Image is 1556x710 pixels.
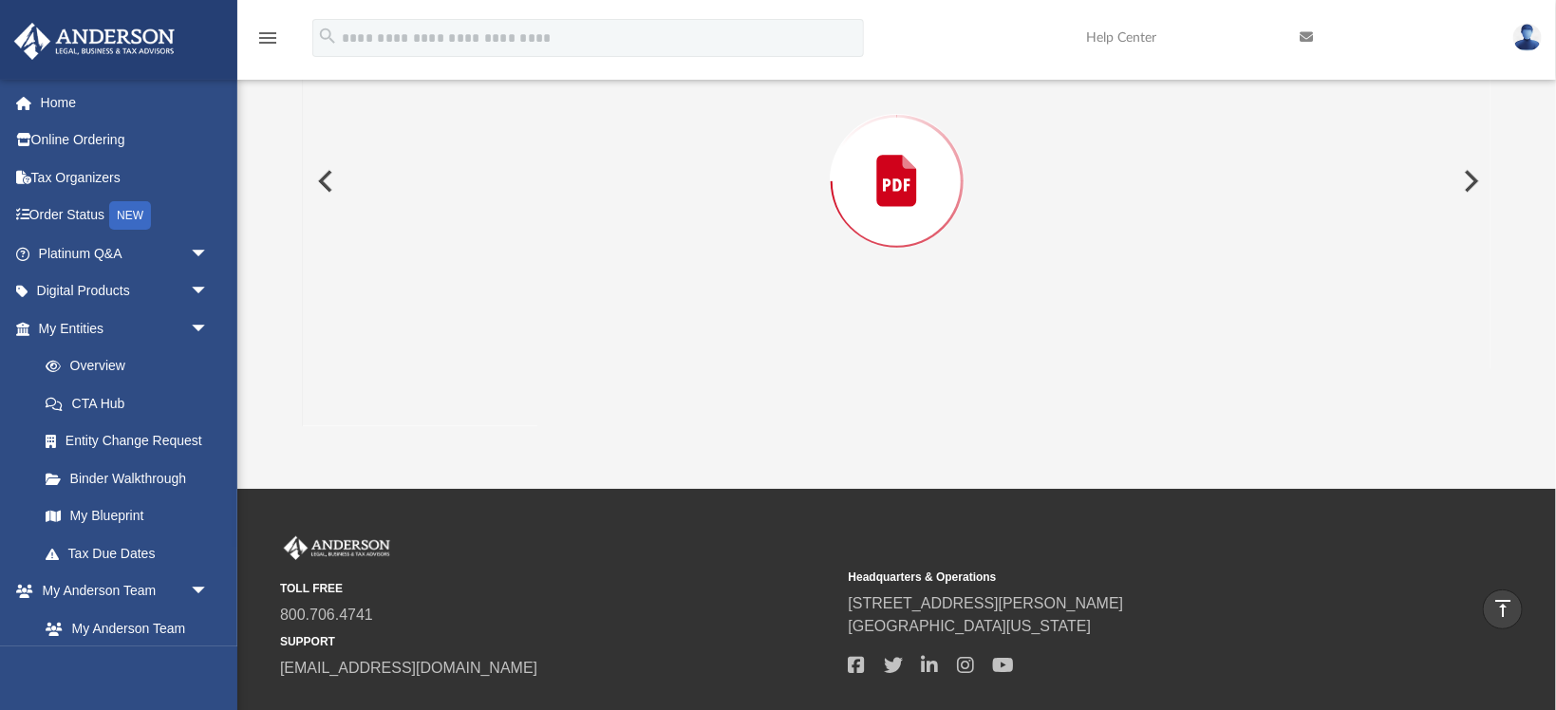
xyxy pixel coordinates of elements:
[27,497,228,535] a: My Blueprint
[9,23,180,60] img: Anderson Advisors Platinum Portal
[1483,589,1523,629] a: vertical_align_top
[27,347,237,385] a: Overview
[27,459,237,497] a: Binder Walkthrough
[27,422,237,460] a: Entity Change Request
[280,536,394,561] img: Anderson Advisors Platinum Portal
[27,384,237,422] a: CTA Hub
[1449,155,1490,208] button: Next File
[303,155,345,208] button: Previous File
[190,234,228,273] span: arrow_drop_down
[280,607,373,623] a: 800.706.4741
[256,27,279,49] i: menu
[13,272,237,310] a: Digital Productsarrow_drop_down
[849,595,1124,611] a: [STREET_ADDRESS][PERSON_NAME]
[27,534,237,572] a: Tax Due Dates
[190,309,228,348] span: arrow_drop_down
[1491,597,1514,620] i: vertical_align_top
[13,159,237,196] a: Tax Organizers
[13,196,237,235] a: Order StatusNEW
[317,26,338,47] i: search
[109,201,151,230] div: NEW
[13,234,237,272] a: Platinum Q&Aarrow_drop_down
[849,569,1404,586] small: Headquarters & Operations
[190,272,228,311] span: arrow_drop_down
[13,309,237,347] a: My Entitiesarrow_drop_down
[849,618,1092,634] a: [GEOGRAPHIC_DATA][US_STATE]
[256,36,279,49] a: menu
[280,660,537,676] a: [EMAIL_ADDRESS][DOMAIN_NAME]
[27,609,218,647] a: My Anderson Team
[190,572,228,611] span: arrow_drop_down
[280,580,835,597] small: TOLL FREE
[1513,24,1542,51] img: User Pic
[280,633,835,650] small: SUPPORT
[13,572,228,610] a: My Anderson Teamarrow_drop_down
[13,121,237,159] a: Online Ordering
[13,84,237,121] a: Home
